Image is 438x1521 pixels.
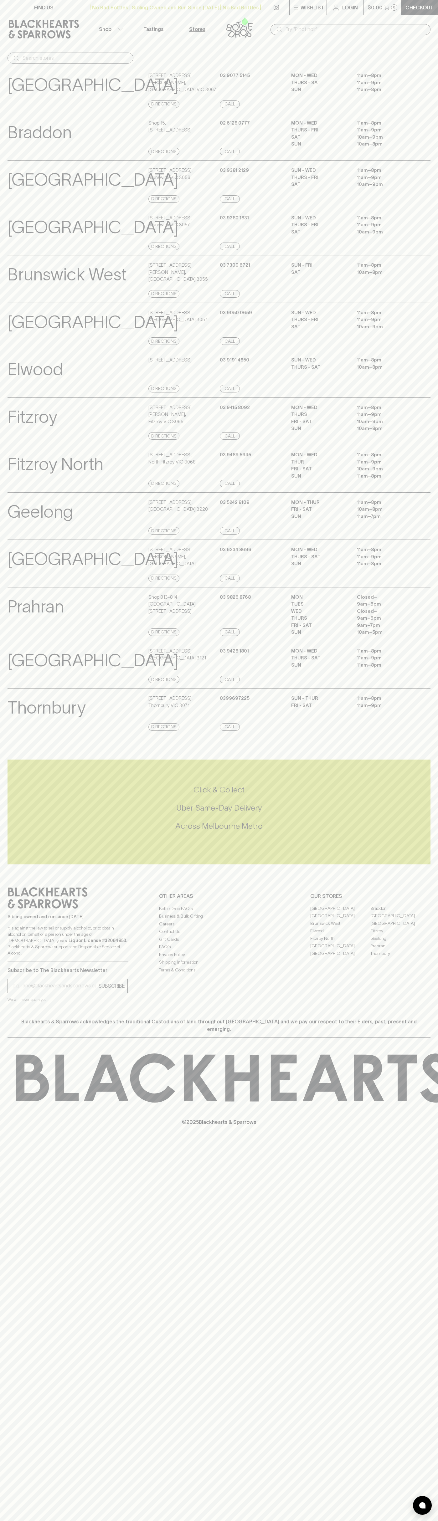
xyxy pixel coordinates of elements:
[370,912,430,920] a: [GEOGRAPHIC_DATA]
[291,648,348,655] p: MON - WED
[148,451,196,465] p: [STREET_ADDRESS] , North Fitzroy VIC 3068
[148,385,179,392] a: Directions
[220,676,240,683] a: Call
[357,473,413,480] p: 11am – 8pm
[220,451,251,458] p: 03 9489 5945
[148,404,218,425] p: [STREET_ADDRESS][PERSON_NAME] , Fitzroy VIC 3065
[310,942,370,950] a: [GEOGRAPHIC_DATA]
[357,654,413,662] p: 11am – 9pm
[291,418,348,425] p: FRI - SAT
[291,465,348,473] p: FRI - SAT
[220,214,249,222] p: 03 9380 1831
[291,654,348,662] p: THURS - SAT
[8,966,128,974] p: Subscribe to The Blackhearts Newsletter
[370,905,430,912] a: Braddon
[357,269,413,276] p: 10am – 8pm
[88,15,132,43] button: Shop
[357,546,413,553] p: 11am – 8pm
[291,513,348,520] p: SUN
[220,432,240,440] a: Call
[419,1502,425,1508] img: bubble-icon
[220,243,240,250] a: Call
[310,912,370,920] a: [GEOGRAPHIC_DATA]
[291,662,348,669] p: SUN
[220,100,240,108] a: Call
[291,451,348,458] p: MON - WED
[357,418,413,425] p: 10am – 9pm
[220,72,250,79] p: 03 9077 5145
[405,4,434,11] p: Checkout
[148,100,179,108] a: Directions
[357,553,413,561] p: 11am – 9pm
[189,25,205,33] p: Stores
[291,141,348,148] p: SUN
[99,25,111,33] p: Shop
[357,601,413,608] p: 9am – 6pm
[148,243,179,250] a: Directions
[131,15,175,43] a: Tastings
[8,167,178,193] p: [GEOGRAPHIC_DATA]
[8,785,430,795] h5: Click & Collect
[8,996,128,1003] p: We will never spam you
[291,86,348,93] p: SUN
[357,662,413,669] p: 11am – 8pm
[159,943,279,951] a: FAQ's
[301,4,324,11] p: Wishlist
[357,695,413,702] p: 11am – 8pm
[357,458,413,466] p: 11am – 9pm
[357,86,413,93] p: 11am – 8pm
[291,364,348,371] p: THURS - SAT
[148,676,179,683] a: Directions
[220,120,250,127] p: 02 6128 0777
[342,4,358,11] p: Login
[220,575,240,582] a: Call
[291,411,348,418] p: THURS
[220,290,240,298] a: Call
[291,356,348,364] p: SUN - WED
[148,648,206,662] p: [STREET_ADDRESS] , [GEOGRAPHIC_DATA] 3121
[291,309,348,316] p: SUN - WED
[357,622,413,629] p: 9am – 7pm
[220,148,240,155] a: Call
[291,499,348,506] p: MON - THUR
[291,72,348,79] p: MON - WED
[96,979,127,993] button: SUBSCRIBE
[220,723,240,731] a: Call
[310,905,370,912] a: [GEOGRAPHIC_DATA]
[357,411,413,418] p: 11am – 9pm
[159,951,279,958] a: Privacy Policy
[291,473,348,480] p: SUN
[291,425,348,432] p: SUN
[8,695,86,721] p: Thornbury
[34,4,54,11] p: FIND US
[148,167,193,181] p: [STREET_ADDRESS] , Brunswick VIC 3056
[357,629,413,636] p: 10am – 5pm
[310,920,370,927] a: Brunswick West
[357,465,413,473] p: 10am – 9pm
[8,925,128,956] p: It is against the law to sell or supply alcohol to, or to obtain alcohol on behalf of a person un...
[291,269,348,276] p: SAT
[357,560,413,567] p: 11am – 8pm
[357,309,413,316] p: 11am – 8pm
[148,695,193,709] p: [STREET_ADDRESS] , Thornbury VIC 3071
[357,323,413,330] p: 10am – 9pm
[148,527,179,535] a: Directions
[8,262,127,288] p: Brunswick West
[357,120,413,127] p: 11am – 8pm
[357,594,413,601] p: Closed –
[220,262,250,269] p: 03 7300 6721
[148,628,179,636] a: Directions
[357,141,413,148] p: 10am – 8pm
[357,499,413,506] p: 11am – 8pm
[291,506,348,513] p: FRI - SAT
[368,4,383,11] p: $0.00
[370,920,430,927] a: [GEOGRAPHIC_DATA]
[220,594,251,601] p: 03 9826 8768
[291,695,348,702] p: Sun - Thur
[159,959,279,966] a: Shipping Information
[159,920,279,928] a: Careers
[357,174,413,181] p: 11am – 9pm
[370,942,430,950] a: Prahran
[291,458,348,466] p: THUR
[148,546,218,567] p: [STREET_ADDRESS][PERSON_NAME] , [GEOGRAPHIC_DATA]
